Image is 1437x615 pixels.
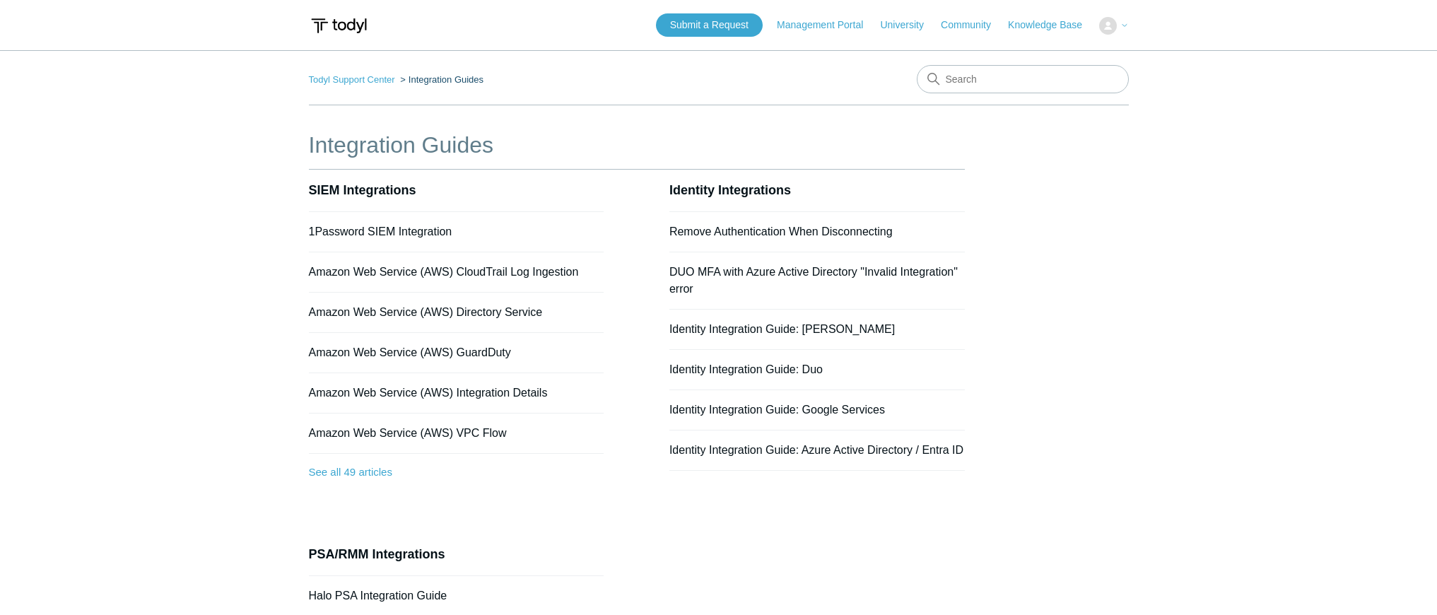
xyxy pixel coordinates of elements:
[917,65,1129,93] input: Search
[669,225,893,238] a: Remove Authentication When Disconnecting
[309,266,579,278] a: Amazon Web Service (AWS) CloudTrail Log Ingestion
[669,323,895,335] a: Identity Integration Guide: [PERSON_NAME]
[309,547,445,561] a: PSA/RMM Integrations
[669,363,823,375] a: Identity Integration Guide: Duo
[309,128,965,162] h1: Integration Guides
[669,266,958,295] a: DUO MFA with Azure Active Directory "Invalid Integration" error
[309,346,511,358] a: Amazon Web Service (AWS) GuardDuty
[309,13,369,39] img: Todyl Support Center Help Center home page
[309,387,548,399] a: Amazon Web Service (AWS) Integration Details
[1008,18,1096,33] a: Knowledge Base
[397,74,483,85] li: Integration Guides
[941,18,1005,33] a: Community
[309,454,604,491] a: See all 49 articles
[309,590,447,602] a: Halo PSA Integration Guide
[669,444,963,456] a: Identity Integration Guide: Azure Active Directory / Entra ID
[309,74,398,85] li: Todyl Support Center
[880,18,937,33] a: University
[777,18,877,33] a: Management Portal
[669,183,791,197] a: Identity Integrations
[656,13,763,37] a: Submit a Request
[309,225,452,238] a: 1Password SIEM Integration
[309,306,543,318] a: Amazon Web Service (AWS) Directory Service
[309,427,507,439] a: Amazon Web Service (AWS) VPC Flow
[669,404,885,416] a: Identity Integration Guide: Google Services
[309,183,416,197] a: SIEM Integrations
[309,74,395,85] a: Todyl Support Center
